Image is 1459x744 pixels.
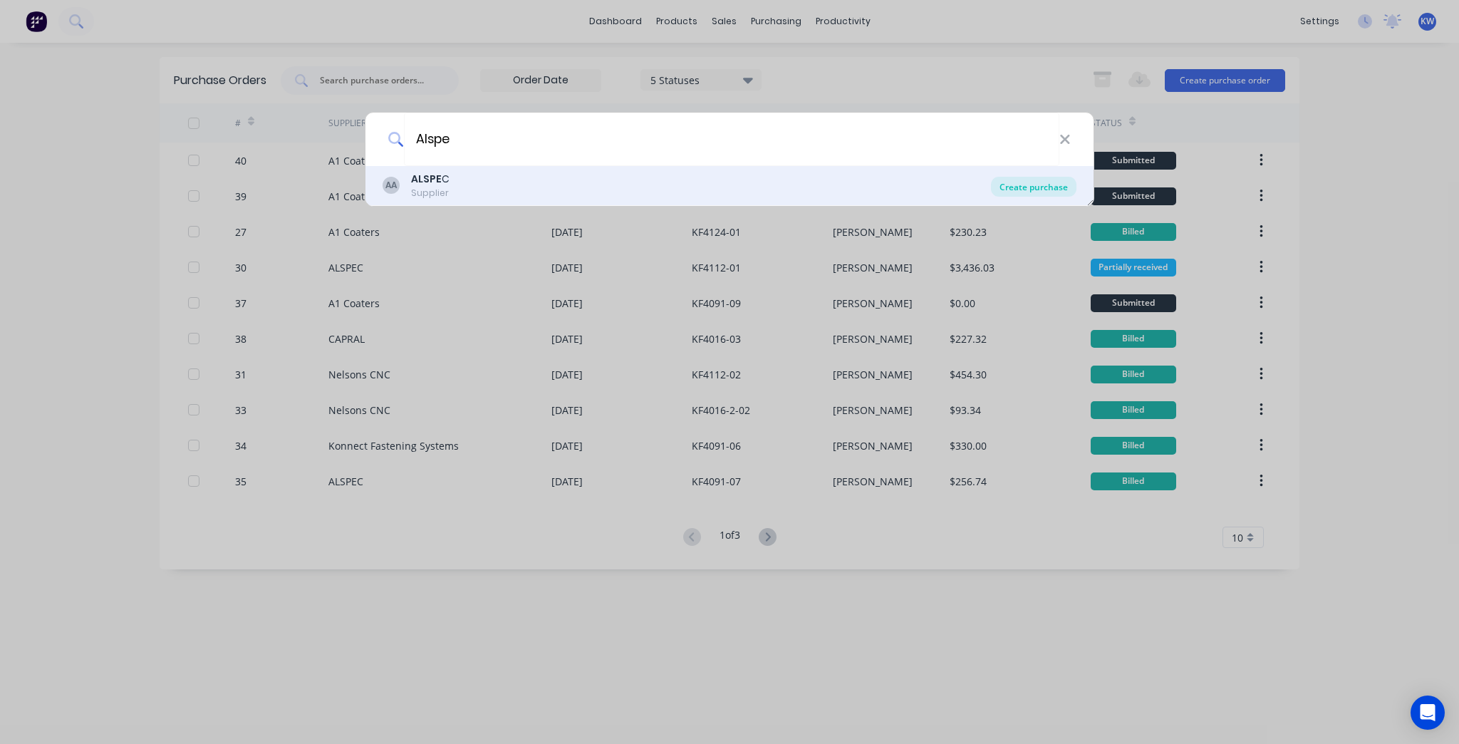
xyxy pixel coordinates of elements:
[991,177,1076,197] div: Create purchase
[411,172,450,187] div: C
[404,113,1059,166] input: Enter a supplier name to create a new order...
[383,177,400,194] div: AA
[1411,696,1445,730] div: Open Intercom Messenger
[411,172,442,186] b: ALSPE
[411,187,450,200] div: Supplier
